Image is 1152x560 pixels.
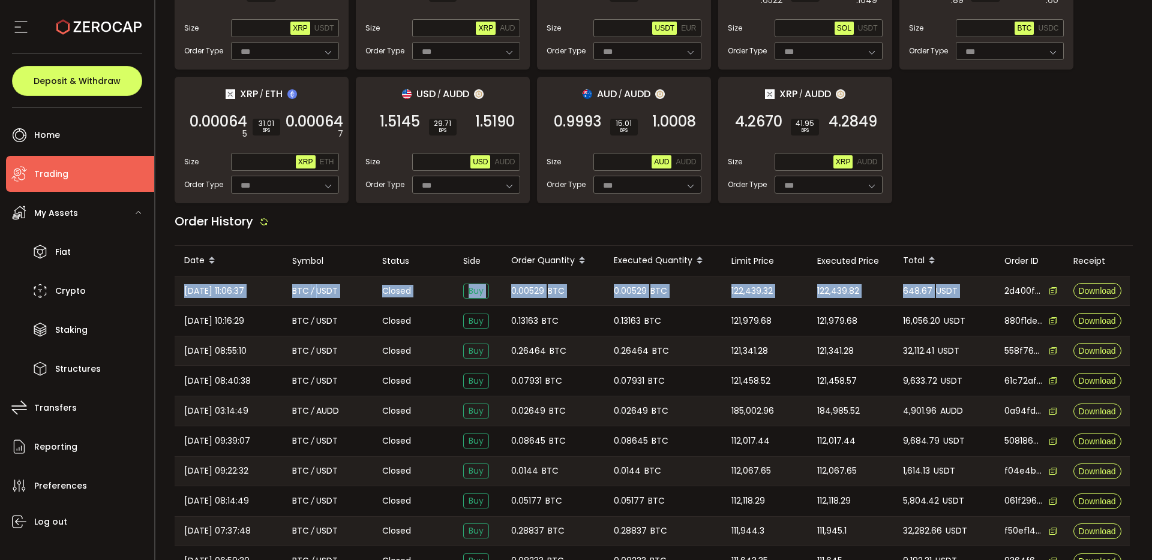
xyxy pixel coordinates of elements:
[799,89,803,100] em: /
[416,86,436,101] span: USD
[614,374,644,388] span: 0.07931
[476,22,496,35] button: XRP
[542,314,559,328] span: BTC
[296,155,316,168] button: XRP
[614,524,647,538] span: 0.28837
[34,204,78,222] span: My Assets
[731,494,765,508] span: 112,118.29
[1064,254,1130,268] div: Receipt
[1038,24,1058,32] span: USDC
[679,22,698,35] button: EUR
[463,284,489,299] span: Buy
[673,155,698,168] button: AUDD
[500,24,515,32] span: AUD
[549,434,566,448] span: BTC
[1004,315,1043,327] span: 880f1dea-49f0-4f0c-81bb-632c54863a98
[382,375,411,387] span: Closed
[292,344,309,358] span: BTC
[316,524,338,538] span: USDT
[184,156,199,167] span: Size
[1004,405,1043,417] span: 0a94fd03-c734-428c-ae44-6c3e774a0270
[311,494,314,508] em: /
[583,89,592,99] img: aud_portfolio.svg
[624,86,650,101] span: AUDD
[903,284,932,298] span: 648.67
[655,24,674,32] span: USDT
[434,120,452,127] span: 29.71
[833,155,853,168] button: XRP
[731,434,770,448] span: 112,017.44
[478,24,493,32] span: XRP
[292,524,309,538] span: BTC
[765,89,775,99] img: xrp_portfolio.png
[283,254,373,268] div: Symbol
[1078,287,1115,295] span: Download
[909,23,923,34] span: Size
[817,434,856,448] span: 112,017.44
[547,46,586,56] span: Order Type
[314,24,334,32] span: USDT
[731,374,770,388] span: 121,458.52
[292,494,309,508] span: BTC
[311,524,314,538] em: /
[463,523,489,538] span: Buy
[511,284,544,298] span: 0.00529
[365,23,380,34] span: Size
[940,404,963,418] span: AUDD
[1004,495,1043,507] span: 061f296e-61fe-473c-bcdd-b02cb16ee2df
[502,251,604,271] div: Order Quantity
[796,120,814,127] span: 41.95
[292,464,309,478] span: BTC
[463,404,489,419] span: Buy
[946,524,967,538] span: USDT
[463,463,489,478] span: Buy
[292,374,309,388] span: BTC
[681,24,696,32] span: EUR
[652,434,668,448] span: BTC
[12,66,142,96] button: Deposit & Withdraw
[312,22,337,35] button: USDT
[511,524,544,538] span: 0.28837
[817,524,847,538] span: 111,945.1
[1015,22,1034,35] button: BTC
[511,434,545,448] span: 0.08645
[34,477,87,495] span: Preferences
[837,24,851,32] span: SOL
[836,158,851,166] span: XRP
[547,179,586,190] span: Order Type
[34,399,77,417] span: Transfers
[184,46,223,56] span: Order Type
[311,284,314,298] em: /
[615,120,633,127] span: 15.01
[652,404,668,418] span: BTC
[1004,465,1043,477] span: f04e4b02-9745-48bc-b22e-596dc7297082
[1009,430,1152,560] iframe: Chat Widget
[443,86,469,101] span: AUDD
[338,128,343,140] em: 7
[34,513,67,531] span: Log out
[184,314,244,328] span: [DATE] 10:16:29
[184,374,251,388] span: [DATE] 08:40:38
[1073,313,1121,329] button: Download
[463,433,489,448] span: Buy
[619,89,622,100] em: /
[470,155,490,168] button: USD
[511,314,538,328] span: 0.13163
[554,116,601,128] span: 0.9993
[184,434,250,448] span: [DATE] 09:39:07
[547,23,561,34] span: Size
[34,438,77,456] span: Reporting
[614,494,644,508] span: 0.05177
[316,494,338,508] span: USDT
[817,494,851,508] span: 112,118.29
[463,493,489,508] span: Buy
[511,374,542,388] span: 0.07931
[1036,22,1061,35] button: USDC
[936,284,958,298] span: USDT
[311,464,314,478] em: /
[1078,317,1115,325] span: Download
[55,243,71,261] span: Fiat
[184,344,247,358] span: [DATE] 08:55:10
[648,494,665,508] span: BTC
[731,464,771,478] span: 112,067.65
